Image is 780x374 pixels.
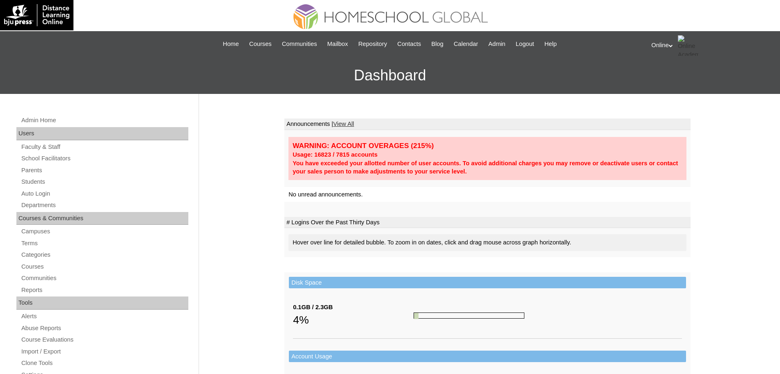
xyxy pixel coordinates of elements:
[678,35,698,56] img: Online Academy
[16,127,188,140] div: Users
[293,151,377,158] strong: Usage: 16823 / 7815 accounts
[245,39,276,49] a: Courses
[284,119,691,130] td: Announcements |
[540,39,561,49] a: Help
[21,285,188,295] a: Reports
[21,177,188,187] a: Students
[284,217,691,228] td: # Logins Over the Past Thirty Days
[4,4,69,26] img: logo-white.png
[284,187,691,202] td: No unread announcements.
[21,200,188,210] a: Departments
[223,39,239,49] span: Home
[327,39,348,49] span: Mailbox
[488,39,506,49] span: Admin
[393,39,425,49] a: Contacts
[21,347,188,357] a: Import / Export
[21,323,188,333] a: Abuse Reports
[249,39,272,49] span: Courses
[21,335,188,345] a: Course Evaluations
[323,39,352,49] a: Mailbox
[354,39,391,49] a: Repository
[293,312,414,328] div: 4%
[282,39,317,49] span: Communities
[4,57,776,94] h3: Dashboard
[21,250,188,260] a: Categories
[293,303,414,312] div: 0.1GB / 2.3GB
[21,189,188,199] a: Auto Login
[219,39,243,49] a: Home
[652,35,772,56] div: Online
[450,39,482,49] a: Calendar
[21,226,188,237] a: Campuses
[21,311,188,322] a: Alerts
[358,39,387,49] span: Repository
[21,358,188,368] a: Clone Tools
[431,39,443,49] span: Blog
[278,39,321,49] a: Communities
[484,39,510,49] a: Admin
[16,296,188,310] div: Tools
[333,121,354,127] a: View All
[16,212,188,225] div: Courses & Communities
[454,39,478,49] span: Calendar
[21,115,188,125] a: Admin Home
[21,142,188,152] a: Faculty & Staff
[21,153,188,164] a: School Facilitators
[288,234,686,251] div: Hover over line for detailed bubble. To zoom in on dates, click and drag mouse across graph horiz...
[21,262,188,272] a: Courses
[289,351,686,363] td: Account Usage
[516,39,534,49] span: Logout
[293,141,682,151] div: WARNING: ACCOUNT OVERAGES (215%)
[293,159,682,176] div: You have exceeded your allotted number of user accounts. To avoid additional charges you may remo...
[289,277,686,289] td: Disk Space
[397,39,421,49] span: Contacts
[21,238,188,249] a: Terms
[21,165,188,176] a: Parents
[544,39,557,49] span: Help
[427,39,447,49] a: Blog
[512,39,538,49] a: Logout
[21,273,188,283] a: Communities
